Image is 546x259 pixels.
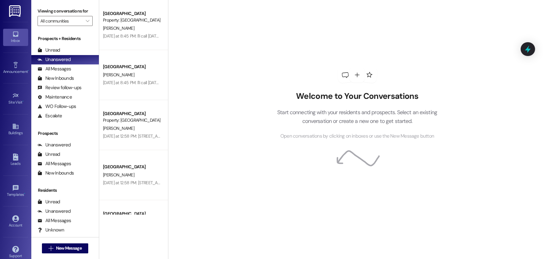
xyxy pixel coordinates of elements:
[31,187,99,194] div: Residents
[38,227,64,233] div: Unknown
[103,33,192,39] div: [DATE] at 8:45 PM: I'll call [DATE] as well about this
[103,133,226,139] div: [DATE] at 12:58 PM: [STREET_ADDRESS][PERSON_NAME][US_STATE]
[38,142,71,148] div: Unanswered
[3,90,28,107] a: Site Visit •
[103,72,134,78] span: [PERSON_NAME]
[38,75,74,82] div: New Inbounds
[31,130,99,137] div: Prospects
[103,63,161,70] div: [GEOGRAPHIC_DATA]
[103,10,161,17] div: [GEOGRAPHIC_DATA]
[3,29,28,46] a: Inbox
[38,208,71,215] div: Unanswered
[40,16,83,26] input: All communities
[38,170,74,176] div: New Inbounds
[38,217,71,224] div: All Messages
[103,17,161,23] div: Property: [GEOGRAPHIC_DATA]
[103,80,192,85] div: [DATE] at 8:45 PM: I'll call [DATE] as well about this
[38,94,72,100] div: Maintenance
[103,125,134,131] span: [PERSON_NAME]
[103,117,161,124] div: Property: [GEOGRAPHIC_DATA]
[268,108,447,126] p: Start connecting with your residents and prospects. Select an existing conversation or create a n...
[38,6,93,16] label: Viewing conversations for
[38,56,71,63] div: Unanswered
[38,160,71,167] div: All Messages
[3,183,28,200] a: Templates •
[38,66,71,72] div: All Messages
[103,172,134,178] span: [PERSON_NAME]
[103,110,161,117] div: [GEOGRAPHIC_DATA]
[56,245,82,251] span: New Message
[38,103,76,110] div: WO Follow-ups
[28,69,29,73] span: •
[48,246,53,251] i: 
[103,180,226,185] div: [DATE] at 12:58 PM: [STREET_ADDRESS][PERSON_NAME][US_STATE]
[38,47,60,53] div: Unread
[3,152,28,169] a: Leads
[38,84,81,91] div: Review follow-ups
[38,151,60,158] div: Unread
[42,243,88,253] button: New Message
[86,18,89,23] i: 
[31,35,99,42] div: Prospects + Residents
[3,213,28,230] a: Account
[280,132,434,140] span: Open conversations by clicking on inboxes or use the New Message button
[268,91,447,101] h2: Welcome to Your Conversations
[9,5,22,17] img: ResiDesk Logo
[103,164,161,170] div: [GEOGRAPHIC_DATA]
[103,211,161,217] div: [GEOGRAPHIC_DATA]
[38,199,60,205] div: Unread
[103,25,134,31] span: [PERSON_NAME]
[38,113,62,119] div: Escalate
[3,121,28,138] a: Buildings
[24,191,25,196] span: •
